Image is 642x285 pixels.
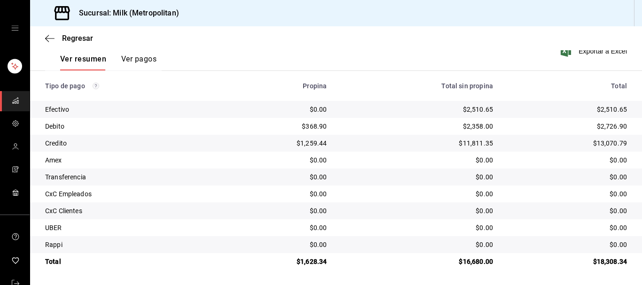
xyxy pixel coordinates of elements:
[508,223,627,232] div: $0.00
[342,206,493,216] div: $0.00
[342,155,493,165] div: $0.00
[229,189,327,199] div: $0.00
[229,105,327,114] div: $0.00
[45,34,93,43] button: Regresar
[508,240,627,249] div: $0.00
[342,105,493,114] div: $2,510.65
[121,54,157,70] button: Ver pagos
[508,82,627,90] div: Total
[60,54,157,70] div: navigation tabs
[229,155,327,165] div: $0.00
[508,189,627,199] div: $0.00
[45,189,214,199] div: CxC Empleados
[45,105,214,114] div: Efectivo
[45,223,214,232] div: UBER
[508,155,627,165] div: $0.00
[71,8,179,19] h3: Sucursal: Milk (Metropolitan)
[342,189,493,199] div: $0.00
[229,122,327,131] div: $368.90
[342,122,493,131] div: $2,358.00
[45,82,214,90] div: Tipo de pago
[508,122,627,131] div: $2,726.90
[342,172,493,182] div: $0.00
[342,257,493,266] div: $16,680.00
[60,54,106,70] button: Ver resumen
[229,82,327,90] div: Propina
[563,46,627,57] button: Exportar a Excel
[62,34,93,43] span: Regresar
[342,240,493,249] div: $0.00
[229,240,327,249] div: $0.00
[508,105,627,114] div: $2,510.65
[45,172,214,182] div: Transferencia
[508,257,627,266] div: $18,308.34
[45,122,214,131] div: Debito
[229,206,327,216] div: $0.00
[45,240,214,249] div: Rappi
[508,172,627,182] div: $0.00
[45,257,214,266] div: Total
[45,155,214,165] div: Amex
[229,257,327,266] div: $1,628.34
[229,172,327,182] div: $0.00
[342,139,493,148] div: $11,811.35
[11,24,19,32] button: open drawer
[508,206,627,216] div: $0.00
[342,223,493,232] div: $0.00
[229,139,327,148] div: $1,259.44
[342,82,493,90] div: Total sin propina
[229,223,327,232] div: $0.00
[93,83,99,89] svg: Los pagos realizados con Pay y otras terminales son montos brutos.
[45,206,214,216] div: CxC Clientes
[508,139,627,148] div: $13,070.79
[45,139,214,148] div: Credito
